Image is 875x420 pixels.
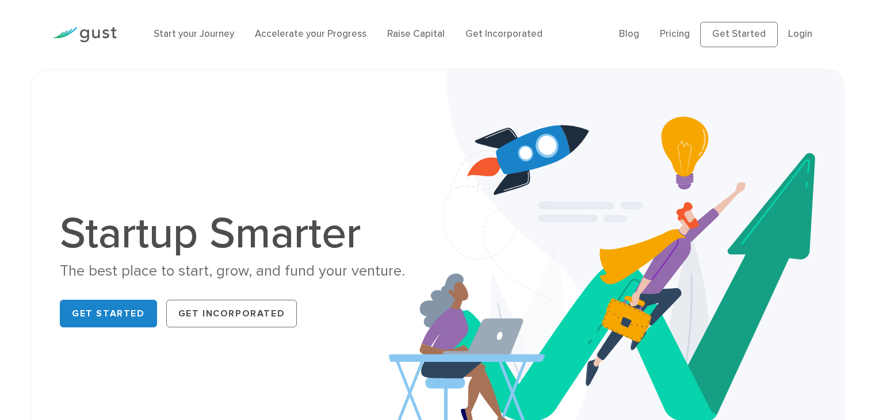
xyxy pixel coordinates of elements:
a: Get Started [60,300,157,327]
a: Blog [619,28,639,40]
a: Pricing [660,28,690,40]
a: Accelerate your Progress [255,28,366,40]
a: Raise Capital [387,28,445,40]
h1: Startup Smarter [60,212,429,255]
a: Get Incorporated [465,28,542,40]
a: Login [788,28,812,40]
a: Get Incorporated [166,300,297,327]
div: The best place to start, grow, and fund your venture. [60,261,429,281]
img: Gust Logo [52,27,117,43]
a: Start your Journey [154,28,234,40]
a: Get Started [700,22,778,47]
